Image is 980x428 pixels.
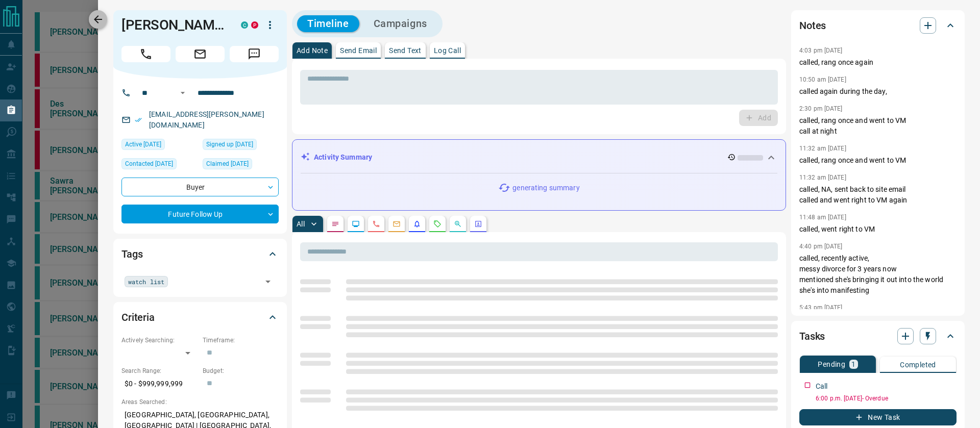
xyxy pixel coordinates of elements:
[799,57,957,68] p: called, rang once again
[799,13,957,38] div: Notes
[799,184,957,206] p: called, NA, sent back to site email called and went right to VM again
[799,115,957,137] p: called, rang once and went to VM call at night
[816,381,828,392] p: Call
[818,361,845,368] p: Pending
[177,87,189,99] button: Open
[389,47,422,54] p: Send Text
[121,246,142,262] h2: Tags
[799,328,825,344] h2: Tasks
[799,214,846,221] p: 11:48 am [DATE]
[474,220,482,228] svg: Agent Actions
[230,46,279,62] span: Message
[331,220,339,228] svg: Notes
[121,375,198,392] p: $0 - $999,999,999
[352,220,360,228] svg: Lead Browsing Activity
[121,46,170,62] span: Call
[206,159,249,169] span: Claimed [DATE]
[799,105,843,112] p: 2:30 pm [DATE]
[121,242,279,266] div: Tags
[372,220,380,228] svg: Calls
[206,139,253,149] span: Signed up [DATE]
[799,86,957,97] p: called again during the day,
[799,324,957,348] div: Tasks
[297,220,305,228] p: All
[799,253,957,296] p: called, recently active, messy divorce for 3 years now mentioned she's bringing it out into the w...
[433,220,442,228] svg: Requests
[121,397,279,407] p: Areas Searched:
[799,47,843,54] p: 4:03 pm [DATE]
[851,361,855,368] p: 1
[363,15,437,32] button: Campaigns
[203,366,279,375] p: Budget:
[128,276,164,287] span: watch list
[121,336,198,345] p: Actively Searching:
[799,17,826,34] h2: Notes
[413,220,421,228] svg: Listing Alerts
[454,220,462,228] svg: Opportunities
[203,139,279,153] div: Tue Aug 30 2022
[203,158,279,172] div: Tue Aug 30 2022
[251,21,258,29] div: property.ca
[512,183,579,193] p: generating summary
[799,76,846,83] p: 10:50 am [DATE]
[799,145,846,152] p: 11:32 am [DATE]
[799,243,843,250] p: 4:40 pm [DATE]
[121,305,279,330] div: Criteria
[149,110,264,129] a: [EMAIL_ADDRESS][PERSON_NAME][DOMAIN_NAME]
[203,336,279,345] p: Timeframe:
[799,174,846,181] p: 11:32 am [DATE]
[301,148,777,167] div: Activity Summary
[121,178,279,196] div: Buyer
[125,159,173,169] span: Contacted [DATE]
[261,274,275,289] button: Open
[135,116,142,123] svg: Email Verified
[297,15,359,32] button: Timeline
[121,205,279,223] div: Future Follow Up
[121,17,226,33] h1: [PERSON_NAME]
[297,47,328,54] p: Add Note
[393,220,401,228] svg: Emails
[121,366,198,375] p: Search Range:
[125,139,161,149] span: Active [DATE]
[314,152,372,163] p: Activity Summary
[799,155,957,166] p: called, rang once and went to VM
[241,21,248,29] div: condos.ca
[176,46,225,62] span: Email
[121,139,198,153] div: Sun Aug 17 2025
[434,47,461,54] p: Log Call
[799,409,957,425] button: New Task
[799,224,957,235] p: called, went right to VM
[799,304,843,311] p: 5:43 pm [DATE]
[121,309,155,325] h2: Criteria
[900,361,936,368] p: Completed
[340,47,377,54] p: Send Email
[121,158,198,172] div: Thu May 29 2025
